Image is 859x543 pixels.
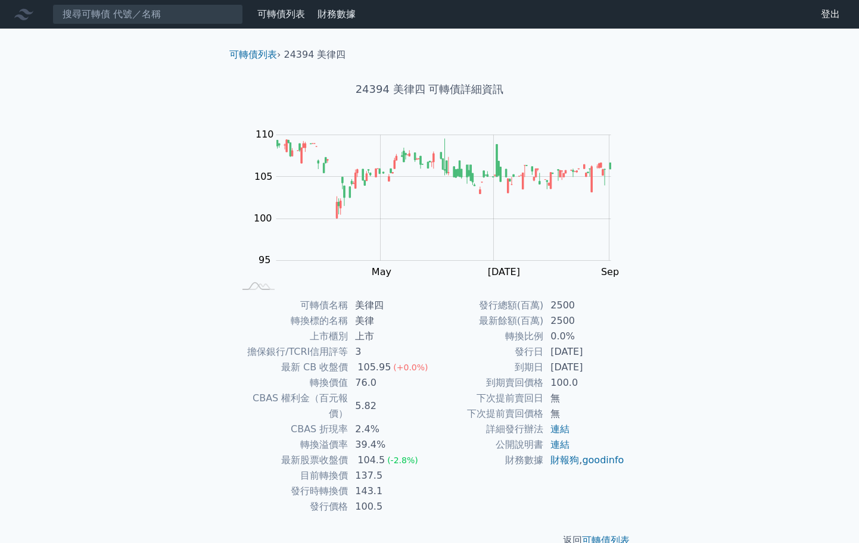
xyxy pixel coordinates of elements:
a: 可轉債列表 [229,49,277,60]
a: goodinfo [582,454,624,466]
td: 無 [543,406,625,422]
td: 100.5 [348,499,429,514]
g: Chart [248,129,629,277]
td: 2500 [543,313,625,329]
td: 轉換比例 [429,329,543,344]
td: 3 [348,344,429,360]
a: 連結 [550,423,569,435]
tspan: 95 [259,254,270,266]
tspan: Sep [601,266,619,277]
tspan: [DATE] [488,266,520,277]
input: 搜尋可轉債 代號／名稱 [52,4,243,24]
td: 100.0 [543,375,625,391]
td: CBAS 折現率 [234,422,348,437]
td: 無 [543,391,625,406]
td: 到期賣回價格 [429,375,543,391]
td: 發行日 [429,344,543,360]
td: 公開說明書 [429,437,543,453]
span: (+0.0%) [393,363,428,372]
div: 105.95 [355,360,393,375]
td: 轉換標的名稱 [234,313,348,329]
tspan: 105 [254,171,273,182]
td: 發行時轉換價 [234,483,348,499]
td: 上市 [348,329,429,344]
tspan: May [372,266,391,277]
span: (-2.8%) [387,455,418,465]
div: 104.5 [355,453,387,468]
tspan: 100 [254,213,272,224]
td: 最新 CB 收盤價 [234,360,348,375]
a: 可轉債列表 [257,8,305,20]
td: 轉換溢價率 [234,437,348,453]
td: 0.0% [543,329,625,344]
a: 財務數據 [318,8,356,20]
td: 5.82 [348,391,429,422]
li: 24394 美律四 [284,48,346,62]
td: 最新餘額(百萬) [429,313,543,329]
td: 上市櫃別 [234,329,348,344]
td: 2.4% [348,422,429,437]
td: 下次提前賣回日 [429,391,543,406]
h1: 24394 美律四 可轉債詳細資訊 [220,81,639,98]
td: CBAS 權利金（百元報價） [234,391,348,422]
td: 財務數據 [429,453,543,468]
td: 76.0 [348,375,429,391]
td: 美律 [348,313,429,329]
td: 143.1 [348,483,429,499]
li: › [229,48,281,62]
tspan: 110 [256,129,274,140]
td: , [543,453,625,468]
td: [DATE] [543,344,625,360]
td: 到期日 [429,360,543,375]
td: 詳細發行辦法 [429,422,543,437]
td: 可轉債名稱 [234,298,348,313]
a: 連結 [550,439,569,450]
td: 下次提前賣回價格 [429,406,543,422]
td: 擔保銀行/TCRI信用評等 [234,344,348,360]
a: 登出 [811,5,849,24]
td: [DATE] [543,360,625,375]
td: 目前轉換價 [234,468,348,483]
td: 137.5 [348,468,429,483]
td: 美律四 [348,298,429,313]
td: 最新股票收盤價 [234,453,348,468]
td: 發行價格 [234,499,348,514]
td: 發行總額(百萬) [429,298,543,313]
td: 39.4% [348,437,429,453]
a: 財報狗 [550,454,579,466]
td: 2500 [543,298,625,313]
td: 轉換價值 [234,375,348,391]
